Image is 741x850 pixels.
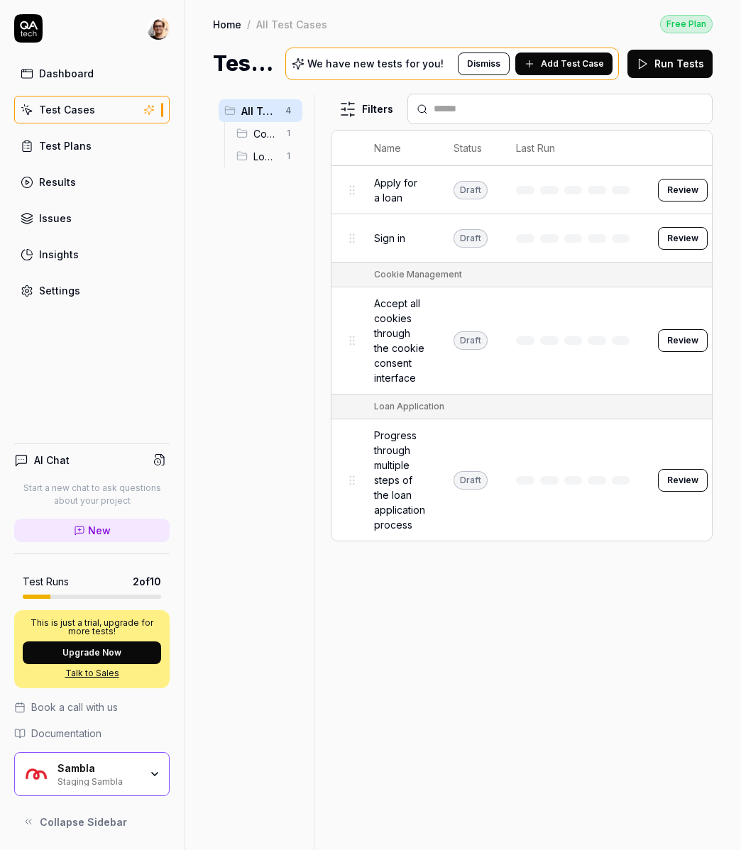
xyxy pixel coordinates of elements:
img: 704fe57e-bae9-4a0d-8bcb-c4203d9f0bb2.jpeg [147,17,170,40]
button: Review [658,329,708,352]
div: Results [39,175,76,189]
button: Collapse Sidebar [14,807,170,836]
div: Settings [39,283,80,298]
button: Dismiss [458,53,510,75]
th: Last Run [502,131,644,166]
th: Status [439,131,502,166]
button: Review [658,179,708,202]
h5: Test Runs [23,575,69,588]
a: Documentation [14,726,170,741]
span: 2 of 10 [133,574,161,589]
a: Settings [14,277,170,304]
div: Test Cases [39,102,95,117]
span: Progress through multiple steps of the loan application process [374,428,425,532]
button: Upgrade Now [23,641,161,664]
button: Review [658,469,708,492]
div: / [247,17,251,31]
a: New [14,519,170,542]
div: Free Plan [660,15,713,33]
div: Drag to reorderLoan Application1 [231,145,302,167]
a: Book a call with us [14,700,170,714]
img: Sambla Logo [23,761,49,787]
th: Name [360,131,439,166]
a: Home [213,17,241,31]
div: Draft [454,229,488,248]
span: Book a call with us [31,700,118,714]
span: All Test Cases [241,104,277,118]
button: Run Tests [627,50,713,78]
button: Filters [331,95,402,123]
button: Sambla LogoSamblaStaging Sambla [14,752,170,796]
span: Documentation [31,726,101,741]
h4: AI Chat [34,453,70,468]
span: Cookie Management [253,126,277,141]
div: Staging Sambla [57,775,140,786]
div: Dashboard [39,66,94,81]
a: Insights [14,241,170,268]
p: We have new tests for you! [307,59,444,69]
span: Apply for a loan [374,175,425,205]
span: 4 [280,102,297,119]
div: Draft [454,181,488,199]
span: Accept all cookies through the cookie consent interface [374,296,425,385]
span: Loan Application [253,149,277,164]
span: 1 [280,148,297,165]
span: Collapse Sidebar [40,815,127,829]
h1: Test Cases [213,48,274,79]
div: Draft [454,471,488,490]
span: New [88,523,111,538]
span: 1 [280,125,297,142]
a: Test Cases [14,96,170,123]
p: This is just a trial, upgrade for more tests! [23,619,161,636]
div: Loan Application [374,400,444,413]
a: Test Plans [14,132,170,160]
div: Insights [39,247,79,262]
div: Drag to reorderCookie Management1 [231,122,302,145]
div: Draft [454,331,488,350]
a: Talk to Sales [23,667,161,680]
button: Add Test Case [515,53,613,75]
a: Results [14,168,170,196]
button: Free Plan [660,14,713,33]
div: Test Plans [39,138,92,153]
span: Sign in [374,231,405,245]
div: Cookie Management [374,268,462,281]
span: Add Test Case [541,57,604,70]
div: Issues [39,211,72,226]
a: Issues [14,204,170,232]
div: Sambla [57,762,140,775]
div: All Test Cases [256,17,327,31]
a: Dashboard [14,60,170,87]
button: Review [658,227,708,250]
p: Start a new chat to ask questions about your project [14,482,170,507]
